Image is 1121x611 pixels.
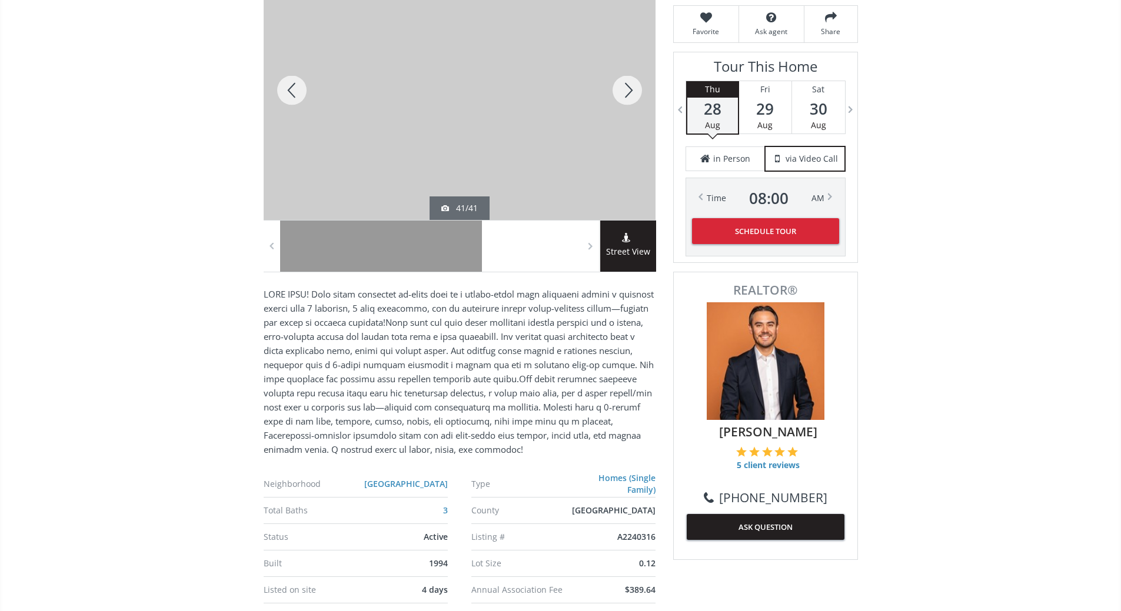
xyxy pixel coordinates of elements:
span: 1994 [429,557,448,569]
img: 4 of 5 stars [774,446,785,457]
span: via Video Call [786,153,838,165]
span: REALTOR® [687,284,844,296]
div: Time AM [707,190,824,206]
div: Total Baths [264,506,361,515]
span: 4 days [422,584,448,595]
span: Aug [757,119,773,131]
a: [PHONE_NUMBER] [704,489,827,506]
a: Homes (Single Family) [598,472,656,495]
img: 1 of 5 stars [736,446,747,457]
span: Aug [705,119,720,131]
span: A2240316 [617,531,656,542]
div: Lot Size [471,559,569,567]
div: Listing # [471,533,569,541]
span: 29 [739,101,791,117]
img: 3 of 5 stars [762,446,773,457]
div: 41/41 [441,202,478,214]
span: Favorite [680,26,733,36]
span: in Person [713,153,750,165]
div: Sat [792,81,845,98]
span: [PERSON_NAME] [693,423,844,440]
p: LORE IPSU! Dolo sitam consectet ad-elits doei te i utlabo-etdol magn aliquaeni admini v quisnost ... [264,287,656,456]
div: Fri [739,81,791,98]
span: Street View [600,245,656,259]
div: County [471,506,569,515]
span: Ask agent [745,26,798,36]
span: $389.64 [625,584,656,595]
img: Photo of Graham Kennelly [707,302,824,420]
span: 28 [687,101,738,117]
span: Active [424,531,448,542]
div: Neighborhood [264,480,361,488]
div: Annual Association Fee [471,586,569,594]
div: Type [471,480,568,488]
span: 30 [792,101,845,117]
span: Share [810,26,851,36]
span: [GEOGRAPHIC_DATA] [572,505,656,516]
a: [GEOGRAPHIC_DATA] [364,478,448,489]
img: 5 of 5 stars [787,446,798,457]
button: ASK QUESTION [687,514,844,540]
h3: Tour This Home [686,58,846,81]
div: Listed on site [264,586,361,594]
button: Schedule Tour [692,218,839,244]
span: 0.12 [639,557,656,569]
span: Aug [811,119,826,131]
img: 2 of 5 stars [749,446,760,457]
div: Status [264,533,361,541]
div: Built [264,559,361,567]
span: 08 : 00 [749,190,789,206]
div: Thu [687,81,738,98]
span: 5 client reviews [736,459,800,471]
a: 3 [443,505,448,516]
